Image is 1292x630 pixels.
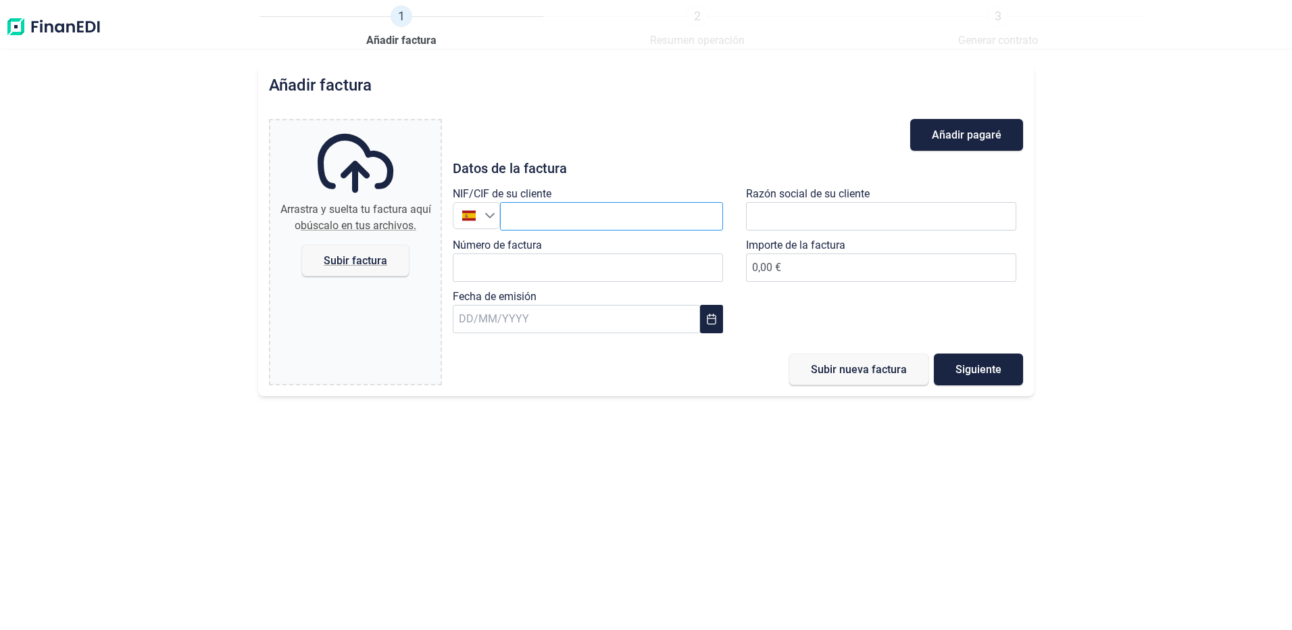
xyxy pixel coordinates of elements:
span: Siguiente [955,364,1001,374]
img: Logo de aplicación [5,5,101,49]
label: Número de factura [453,237,542,253]
span: Añadir pagaré [932,130,1001,140]
label: Fecha de emisión [453,289,537,305]
h3: Datos de la factura [453,162,1022,175]
label: NIF/CIF de su cliente [453,186,551,202]
button: Siguiente [934,354,1023,385]
span: Subir factura [324,256,387,266]
input: DD/MM/YYYY [453,305,699,333]
label: Razón social de su cliente [746,186,870,202]
span: Añadir factura [366,32,437,49]
span: 1 [391,5,412,27]
div: Arrastra y suelta tu factura aquí o [276,201,435,234]
button: Subir nueva factura [789,354,928,385]
div: Seleccione un país [484,203,500,228]
a: 1Añadir factura [366,5,437,49]
h2: Añadir factura [269,76,372,95]
label: Importe de la factura [746,237,845,253]
button: Añadir pagaré [910,119,1023,151]
button: Choose Date [700,305,723,333]
span: búscalo en tus archivos. [301,219,416,232]
img: ES [462,209,475,222]
span: Subir nueva factura [811,364,907,374]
